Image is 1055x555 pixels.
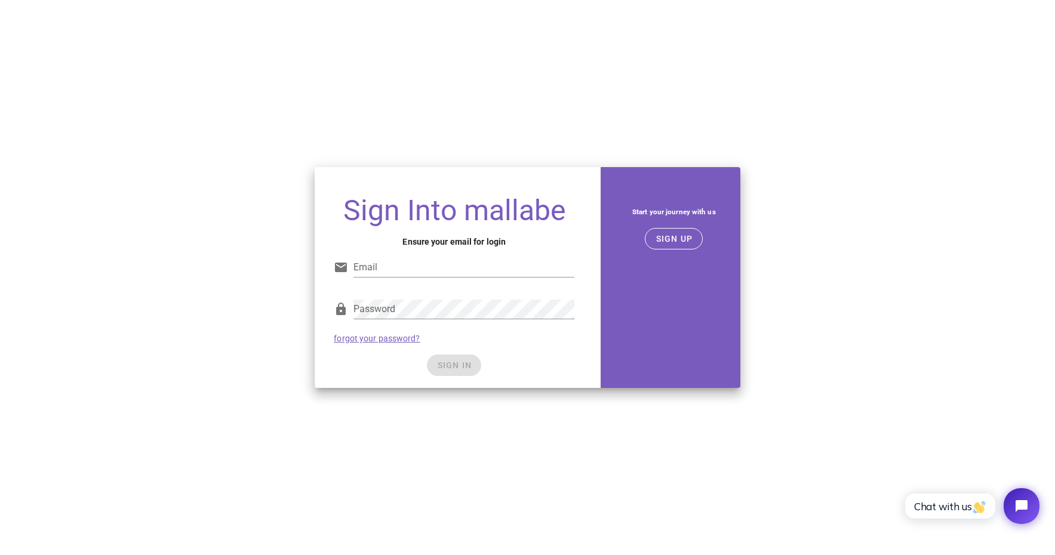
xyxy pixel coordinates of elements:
[655,234,693,243] span: SIGN UP
[645,228,703,249] button: SIGN UP
[617,205,730,218] h5: Start your journey with us
[334,334,420,343] a: forgot your password?
[334,235,574,248] h4: Ensure your email for login
[892,478,1050,534] iframe: Tidio Chat
[334,196,574,226] h1: Sign Into mallabe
